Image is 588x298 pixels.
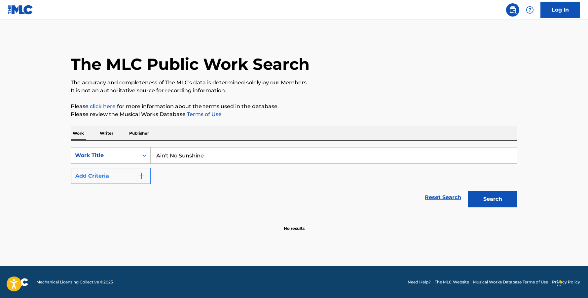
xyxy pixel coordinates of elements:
[71,103,517,110] p: Please for more information about the terms used in the database.
[552,279,580,285] a: Privacy Policy
[75,151,134,159] div: Work Title
[71,79,517,87] p: The accuracy and completeness of The MLC's data is determined solely by our Members.
[71,110,517,118] p: Please review the Musical Works Database
[8,278,28,286] img: logo
[127,126,151,140] p: Publisher
[523,3,536,17] div: Help
[557,273,561,293] div: Drag
[473,279,548,285] a: Musical Works Database Terms of Use
[71,168,151,184] button: Add Criteria
[36,279,113,285] span: Mechanical Licensing Collective © 2025
[555,266,588,298] iframe: Chat Widget
[540,2,580,18] a: Log In
[284,218,305,232] p: No results
[186,111,222,117] a: Terms of Use
[71,54,310,74] h1: The MLC Public Work Search
[468,191,517,207] button: Search
[509,6,517,14] img: search
[435,279,469,285] a: The MLC Website
[71,147,517,211] form: Search Form
[408,279,431,285] a: Need Help?
[98,126,115,140] p: Writer
[506,3,519,17] a: Public Search
[422,190,464,205] a: Reset Search
[526,6,534,14] img: help
[8,5,33,15] img: MLC Logo
[71,126,86,140] p: Work
[90,103,116,109] a: click here
[137,172,145,180] img: 9d2ae6d4665cec9f34b9.svg
[71,87,517,95] p: It is not an authoritative source for recording information.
